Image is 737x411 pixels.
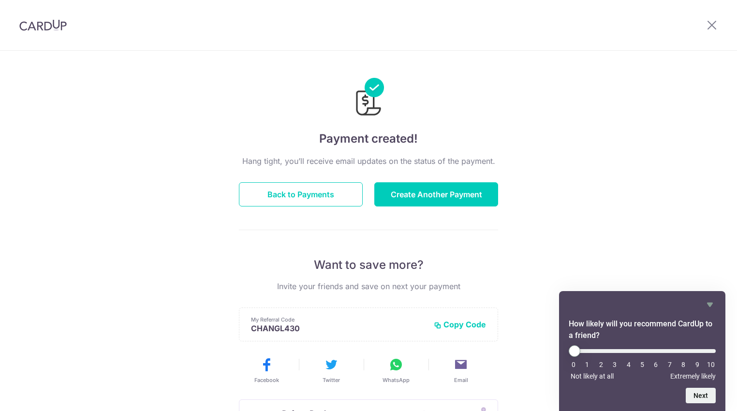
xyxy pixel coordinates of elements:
button: Email [432,357,489,384]
li: 1 [582,361,592,368]
span: Twitter [323,376,340,384]
li: 4 [624,361,634,368]
button: Create Another Payment [374,182,498,206]
button: WhatsApp [368,357,425,384]
button: Facebook [238,357,295,384]
span: Email [454,376,468,384]
p: Invite your friends and save on next your payment [239,280,498,292]
span: Facebook [254,376,279,384]
li: 0 [569,361,578,368]
div: How likely will you recommend CardUp to a friend? Select an option from 0 to 10, with 0 being Not... [569,299,716,403]
li: 10 [706,361,716,368]
p: Hang tight, you’ll receive email updates on the status of the payment. [239,155,498,167]
span: Not likely at all [571,372,614,380]
img: Payments [353,78,384,118]
button: Copy Code [434,320,486,329]
h2: How likely will you recommend CardUp to a friend? Select an option from 0 to 10, with 0 being Not... [569,318,716,341]
p: CHANGL430 [251,323,426,333]
li: 5 [637,361,647,368]
button: Next question [686,388,716,403]
span: WhatsApp [383,376,410,384]
button: Hide survey [704,299,716,310]
li: 7 [665,361,675,368]
li: 9 [693,361,702,368]
button: Twitter [303,357,360,384]
div: How likely will you recommend CardUp to a friend? Select an option from 0 to 10, with 0 being Not... [569,345,716,380]
li: 6 [651,361,661,368]
span: Extremely likely [670,372,716,380]
li: 2 [596,361,606,368]
li: 8 [678,361,688,368]
li: 3 [610,361,619,368]
p: Want to save more? [239,257,498,273]
p: My Referral Code [251,316,426,323]
h4: Payment created! [239,130,498,147]
button: Back to Payments [239,182,363,206]
img: CardUp [19,19,67,31]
